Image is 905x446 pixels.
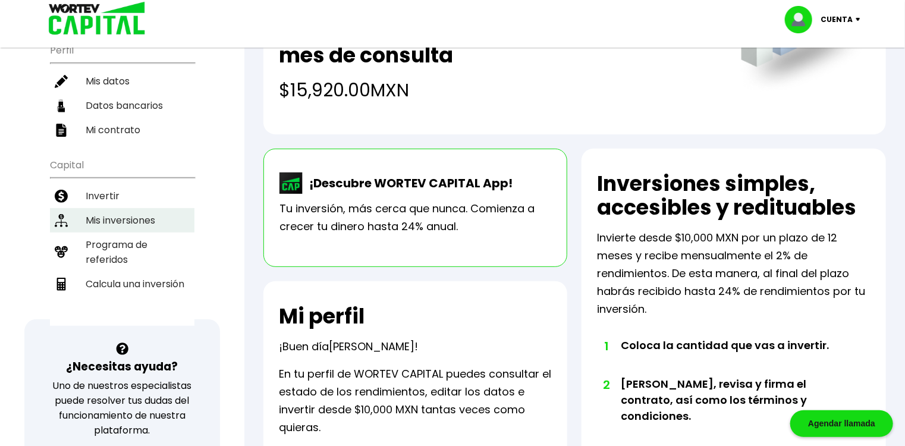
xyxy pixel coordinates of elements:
p: ¡Buen día ! [279,338,418,356]
p: Cuenta [821,11,853,29]
h3: ¿Necesitas ayuda? [66,358,178,375]
span: 2 [603,376,609,394]
img: inversiones-icon.6695dc30.svg [55,214,68,227]
li: Coloca la cantidad que vas a invertir. [621,337,843,376]
a: Mis datos [50,69,194,93]
p: Tu inversión, más cerca que nunca. Comienza a crecer tu dinero hasta 24% anual. [279,200,552,235]
a: Datos bancarios [50,93,194,118]
a: Programa de referidos [50,233,194,272]
img: invertir-icon.b3b967d7.svg [55,190,68,203]
img: editar-icon.952d3147.svg [55,75,68,88]
p: En tu perfil de WORTEV CAPITAL puedes consultar el estado de los rendimientos, editar los datos e... [279,365,552,436]
ul: Perfil [50,37,194,142]
p: Invierte desde $10,000 MXN por un plazo de 12 meses y recibe mensualmente el 2% de rendimientos. ... [597,229,871,318]
img: calculadora-icon.17d418c4.svg [55,278,68,291]
h2: Mi perfil [279,304,364,328]
img: icon-down [853,18,869,21]
p: ¡Descubre WORTEV CAPITAL App! [303,174,513,192]
img: profile-image [785,6,821,33]
div: Agendar llamada [790,410,893,437]
ul: Capital [50,152,194,326]
img: contrato-icon.f2db500c.svg [55,124,68,137]
img: datos-icon.10cf9172.svg [55,99,68,112]
img: recomiendanos-icon.9b8e9327.svg [55,246,68,259]
h2: Inversiones simples, accesibles y redituables [597,172,871,219]
a: Calcula una inversión [50,272,194,296]
h4: $15,920.00 MXN [279,77,717,103]
h2: Total de rendimientos recibidos en tu mes de consulta [279,20,717,67]
img: wortev-capital-app-icon [279,172,303,194]
span: 1 [603,337,609,355]
span: [PERSON_NAME] [329,339,414,354]
a: Mis inversiones [50,208,194,233]
p: Uno de nuestros especialistas puede resolver tus dudas del funcionamiento de nuestra plataforma. [40,378,205,438]
a: Invertir [50,184,194,208]
a: Mi contrato [50,118,194,142]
